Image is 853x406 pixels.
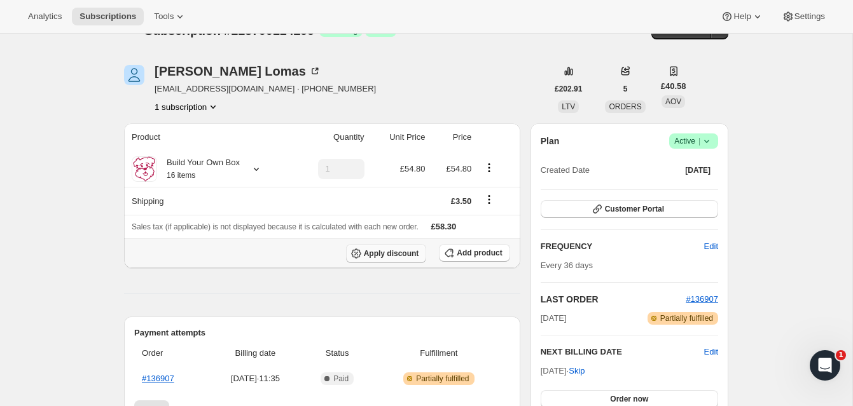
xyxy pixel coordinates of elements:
span: Customer Portal [605,204,664,214]
th: Quantity [292,123,368,151]
button: Product actions [479,161,499,175]
span: £3.50 [451,196,472,206]
div: [PERSON_NAME] Lomas [155,65,321,78]
span: Partially fulfilled [660,313,713,323]
span: £54.80 [447,164,472,173]
span: Active [674,135,713,147]
button: Skip [561,361,592,381]
span: £202.91 [555,84,582,94]
span: Add product [457,248,502,258]
h2: Plan [541,135,560,147]
th: Unit Price [368,123,429,151]
span: [DATE] · 11:35 [211,372,299,385]
span: Edit [704,240,718,253]
span: ORDERS [609,102,641,111]
span: Fulfillment [375,347,503,360]
th: Price [429,123,476,151]
a: #136907 [686,294,718,304]
span: Billing date [211,347,299,360]
div: Build Your Own Box [157,156,240,182]
button: Edit [704,346,718,358]
small: 16 items [167,171,195,180]
span: AOV [665,97,681,106]
button: Subscriptions [72,8,144,25]
button: Product actions [155,100,219,113]
span: Skip [569,365,585,377]
span: [EMAIL_ADDRESS][DOMAIN_NAME] · [PHONE_NUMBER] [155,83,376,95]
button: Add product [439,244,510,262]
button: Analytics [20,8,69,25]
h2: FREQUENCY [541,240,704,253]
span: 1 [836,350,846,360]
span: £40.58 [661,80,686,93]
span: [DATE] [541,312,567,325]
span: Tools [154,11,174,22]
span: £54.80 [400,164,426,173]
span: Subscriptions [80,11,136,22]
img: product img [132,156,157,182]
button: £202.91 [547,80,590,98]
span: Partially fulfilled [416,374,469,384]
button: Apply discount [346,244,427,263]
span: Created Date [541,164,590,177]
th: Order [134,339,207,367]
button: Help [713,8,771,25]
span: 5 [623,84,628,94]
h2: LAST ORDER [541,293,686,306]
span: £58.30 [431,222,457,231]
span: Paid [333,374,349,384]
span: Help [733,11,751,22]
button: Customer Portal [541,200,718,218]
span: Analytics [28,11,62,22]
h2: NEXT BILLING DATE [541,346,704,358]
button: Edit [697,236,726,257]
span: Status [307,347,368,360]
button: [DATE] [677,161,718,179]
span: Every 36 days [541,261,593,270]
button: #136907 [686,293,718,306]
button: Shipping actions [479,193,499,206]
span: Apply discount [364,248,419,259]
button: 5 [616,80,635,98]
th: Product [124,123,292,151]
span: Sylvia Lomas [124,65,144,85]
span: Settings [794,11,825,22]
span: | [698,136,700,146]
span: Sales tax (if applicable) is not displayed because it is calculated with each new order. [132,222,419,231]
iframe: Intercom live chat [810,350,840,381]
a: #136907 [142,374,174,383]
button: Settings [774,8,833,25]
th: Shipping [124,187,292,215]
span: Order now [610,394,648,404]
span: [DATE] · [541,366,585,376]
h2: Payment attempts [134,327,510,339]
span: [DATE] [685,165,711,175]
button: Tools [146,8,194,25]
span: LTV [562,102,575,111]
